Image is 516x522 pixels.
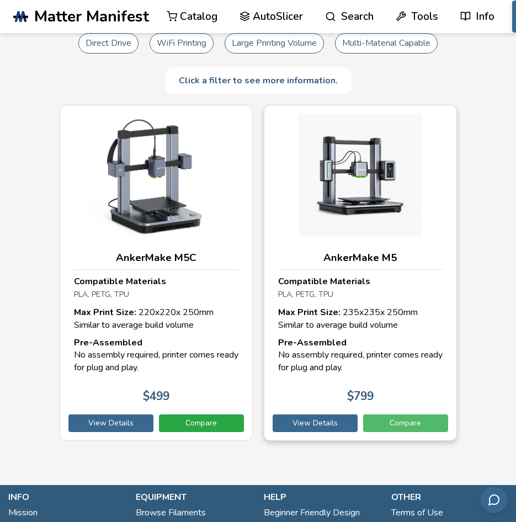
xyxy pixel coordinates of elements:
[34,8,149,25] span: Matter Manifest
[143,390,169,403] p: $ 499
[74,337,238,374] div: No assembly required, printer comes ready for plug and play.
[150,33,214,53] button: WiFi Printing
[391,491,508,504] p: other
[136,491,252,504] p: equipment
[363,414,448,432] a: Compare
[335,33,438,53] button: Multi-Material Capable
[278,252,443,264] h3: AnkerMake M5
[278,275,370,287] strong: Compatible Materials
[136,504,206,521] a: Browse Filaments
[481,487,507,513] button: Send feedback via email
[74,306,136,318] strong: Max Print Size:
[165,67,352,94] div: Click a filter to see more information.
[264,491,380,504] p: help
[347,390,374,403] p: $ 799
[278,289,333,300] span: PLA, PETG, TPU
[273,414,358,432] a: View Details
[225,33,324,53] button: Large Printing Volume
[278,337,443,374] div: No assembly required, printer comes ready for plug and play.
[74,289,129,300] span: PLA, PETG, TPU
[8,491,125,504] p: info
[159,414,244,432] a: Compare
[8,504,38,521] a: Mission
[278,337,347,349] strong: Pre-Assembled
[74,337,142,349] strong: Pre-Assembled
[278,306,341,318] strong: Max Print Size:
[74,252,238,264] h3: AnkerMake M5C
[74,275,166,287] strong: Compatible Materials
[60,105,253,441] a: AnkerMake M5CCompatible MaterialsPLA, PETG, TPUMax Print Size: 220x220x 250mmSimilar to average b...
[278,306,443,331] div: 235 x 235 x 250 mm Similar to average build volume
[68,414,153,432] a: View Details
[78,33,139,53] button: Direct Drive
[74,306,238,331] div: 220 x 220 x 250 mm Similar to average build volume
[264,105,457,441] a: AnkerMake M5Compatible MaterialsPLA, PETG, TPUMax Print Size: 235x235x 250mmSimilar to average bu...
[391,504,443,521] a: Terms of Use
